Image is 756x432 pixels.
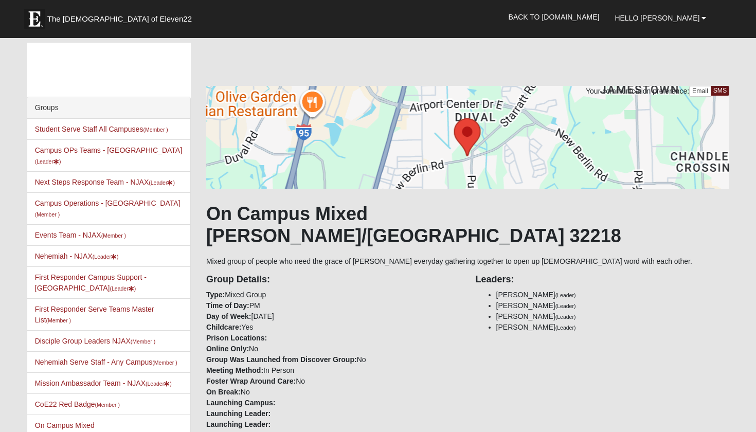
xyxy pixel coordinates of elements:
[206,345,249,353] strong: Online Only:
[101,232,126,239] small: (Member )
[35,273,147,292] a: First Responder Campus Support - [GEOGRAPHIC_DATA](Leader)
[143,127,168,133] small: (Member )
[35,178,175,186] a: Next Steps Response Team - NJAX(Leader)
[586,87,689,95] span: Your communication preference:
[206,312,251,320] strong: Day of Week:
[35,125,168,133] a: Student Serve Staff All Campuses(Member )
[501,4,607,30] a: Back to [DOMAIN_NAME]
[146,381,172,387] small: (Leader )
[555,314,576,320] small: (Leader)
[206,291,225,299] strong: Type:
[206,323,241,331] strong: Childcare:
[607,5,714,31] a: Hello [PERSON_NAME]
[95,402,120,408] small: (Member )
[35,252,119,260] a: Nehemiah - NJAX(Leader)
[206,203,729,247] h1: On Campus Mixed [PERSON_NAME]/[GEOGRAPHIC_DATA] 32218
[206,366,263,374] strong: Meeting Method:
[35,158,61,165] small: (Leader )
[206,377,296,385] strong: Foster Wrap Around Care:
[206,355,357,364] strong: Group Was Launched from Discover Group:
[206,409,271,418] strong: Launching Leader:
[19,4,225,29] a: The [DEMOGRAPHIC_DATA] of Eleven22
[47,14,192,24] span: The [DEMOGRAPHIC_DATA] of Eleven22
[24,9,45,29] img: Eleven22 logo
[615,14,699,22] span: Hello [PERSON_NAME]
[689,86,711,97] a: Email
[35,400,120,408] a: CoE22 Red Badge(Member )
[35,211,60,218] small: (Member )
[496,290,730,300] li: [PERSON_NAME]
[35,146,182,165] a: Campus OPs Teams - [GEOGRAPHIC_DATA](Leader)
[46,317,71,323] small: (Member )
[206,399,276,407] strong: Launching Campus:
[496,322,730,333] li: [PERSON_NAME]
[476,274,730,285] h4: Leaders:
[496,311,730,322] li: [PERSON_NAME]
[496,300,730,311] li: [PERSON_NAME]
[93,254,119,260] small: (Leader )
[35,337,155,345] a: Disciple Group Leaders NJAX(Member )
[555,303,576,309] small: (Leader)
[152,359,177,366] small: (Member )
[149,179,175,186] small: (Leader )
[555,292,576,298] small: (Leader)
[35,379,172,387] a: Mission Ambassador Team - NJAX(Leader)
[131,338,155,345] small: (Member )
[206,388,241,396] strong: On Break:
[110,285,136,292] small: (Leader )
[555,325,576,331] small: (Leader)
[711,86,730,96] a: SMS
[27,97,190,119] div: Groups
[35,305,154,324] a: First Responder Serve Teams Master List(Member )
[35,199,181,218] a: Campus Operations - [GEOGRAPHIC_DATA](Member )
[206,301,249,310] strong: Time of Day:
[206,274,460,285] h4: Group Details:
[35,358,177,366] a: Nehemiah Serve Staff - Any Campus(Member )
[206,334,267,342] strong: Prison Locations:
[35,231,126,239] a: Events Team - NJAX(Member )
